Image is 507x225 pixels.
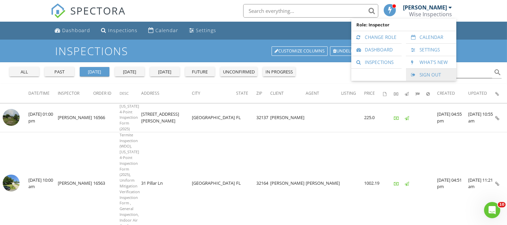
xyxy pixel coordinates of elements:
[146,24,181,37] a: Calendar
[243,4,378,18] input: Search everything...
[98,24,140,37] a: Inspections
[58,103,93,132] td: [PERSON_NAME]
[82,69,107,75] div: [DATE]
[141,84,192,103] th: Address: Not sorted.
[196,27,216,33] div: Settings
[51,9,126,23] a: SPECTORA
[270,90,284,96] span: Client
[3,175,20,192] img: streetview
[394,84,405,103] th: Paid: Not sorted.
[355,19,453,31] span: Role: Inspector
[265,69,293,75] div: in progress
[306,84,341,103] th: Agent: Not sorted.
[437,90,455,96] span: Created
[192,103,236,132] td: [GEOGRAPHIC_DATA]
[118,69,142,75] div: [DATE]
[437,84,468,103] th: Created: Not sorted.
[270,84,306,103] th: Client: Not sorted.
[409,56,453,68] a: What's New
[409,69,453,81] a: Sign Out
[498,202,506,207] span: 10
[153,69,177,75] div: [DATE]
[236,103,256,132] td: FL
[341,84,364,103] th: Listing: Not sorted.
[186,24,219,37] a: Settings
[192,90,200,96] span: City
[364,103,383,132] td: 225.0
[141,103,192,132] td: [STREET_ADDRESS][PERSON_NAME]
[437,103,468,132] td: [DATE] 04:55 pm
[355,44,398,56] a: Dashboard
[52,24,93,37] a: Dashboard
[409,44,453,56] a: Settings
[150,67,180,76] button: [DATE]
[220,67,257,76] button: unconfirmed
[62,27,90,33] div: Dashboard
[409,11,452,18] div: Wise Inspections
[12,69,36,75] div: all
[415,84,426,103] th: Submitted: Not sorted.
[484,202,500,218] iframe: Intercom live chat
[115,67,145,76] button: [DATE]
[58,84,93,103] th: Inspector: Not sorted.
[383,84,394,103] th: Agreements signed: Not sorted.
[256,84,270,103] th: Zip: Not sorted.
[493,68,502,76] i: search
[185,67,215,76] button: future
[9,67,39,76] button: all
[409,31,453,43] a: Calendar
[341,90,356,96] span: Listing
[120,91,129,96] span: Desc
[236,90,248,96] span: State
[306,90,319,96] span: Agent
[141,90,159,96] span: Address
[28,90,50,96] span: Date/Time
[270,103,306,132] td: [PERSON_NAME]
[330,46,389,56] a: Undelete inspections
[188,69,212,75] div: future
[426,84,437,103] th: Canceled: Not sorted.
[355,31,398,43] a: Change Role
[120,104,139,131] span: [US_STATE] 4-Point Inspection Form (2025)
[120,84,141,103] th: Desc: Not sorted.
[155,27,178,33] div: Calendar
[28,84,58,103] th: Date/Time: Not sorted.
[45,67,74,76] button: past
[28,103,58,132] td: [DATE] 01:00 pm
[256,103,270,132] td: 32137
[70,3,126,18] span: SPECTORA
[93,103,120,132] td: 16566
[108,27,137,33] div: Inspections
[3,109,20,126] img: streetview
[93,90,111,96] span: Order ID
[256,90,262,96] span: Zip
[192,84,236,103] th: City: Not sorted.
[272,46,328,56] a: Customize Columns
[263,67,296,76] button: in progress
[51,3,66,18] img: The Best Home Inspection Software - Spectora
[355,56,398,68] a: Inspections
[468,90,487,96] span: Updated
[403,4,447,11] div: [PERSON_NAME]
[47,69,72,75] div: past
[80,67,109,76] button: [DATE]
[364,84,383,103] th: Price: Not sorted.
[93,84,120,103] th: Order ID: Not sorted.
[223,69,255,75] div: unconfirmed
[495,84,507,103] th: Inspection Details: Not sorted.
[468,103,495,132] td: [DATE] 10:55 am
[236,84,256,103] th: State: Not sorted.
[405,84,415,103] th: Published: Not sorted.
[55,45,452,57] h1: Inspections
[468,84,495,103] th: Updated: Not sorted.
[364,90,375,96] span: Price
[58,90,79,96] span: Inspector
